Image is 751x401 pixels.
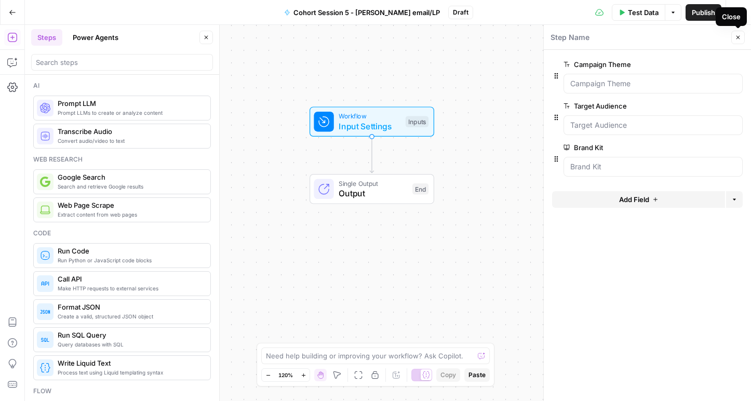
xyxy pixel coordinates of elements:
span: Run Code [58,246,202,256]
div: Single OutputOutputEnd [275,174,468,204]
span: Run Python or JavaScript code blocks [58,256,202,264]
span: 120% [278,371,293,379]
span: Test Data [628,7,659,18]
label: Target Audience [564,101,684,111]
span: Run SQL Query [58,330,202,340]
span: Extract content from web pages [58,210,202,219]
span: Query databases with SQL [58,340,202,349]
span: Add Field [619,194,649,205]
span: Single Output [339,178,407,188]
span: Make HTTP requests to external services [58,284,202,292]
div: End [412,183,428,195]
input: Target Audience [570,120,736,130]
div: Web research [33,155,211,164]
button: Paste [464,368,490,382]
span: Process text using Liquid templating syntax [58,368,202,377]
span: Cohort Session 5 - [PERSON_NAME] email/LP [293,7,440,18]
span: Workflow [339,111,400,121]
span: Paste [468,370,486,380]
g: Edge from start to end [370,137,373,173]
span: Prompt LLM [58,98,202,109]
span: Create a valid, structured JSON object [58,312,202,320]
span: Format JSON [58,302,202,312]
div: WorkflowInput SettingsInputs [275,106,468,137]
div: Code [33,229,211,238]
button: Publish [686,4,721,21]
div: Inputs [406,116,428,127]
button: Cohort Session 5 - [PERSON_NAME] email/LP [278,4,446,21]
div: Ai [33,81,211,90]
span: Draft [453,8,468,17]
button: Steps [31,29,62,46]
span: Transcribe Audio [58,126,202,137]
label: Brand Kit [564,142,684,153]
span: Call API [58,274,202,284]
div: Flow [33,386,211,396]
input: Search steps [36,57,208,68]
span: Search and retrieve Google results [58,182,202,191]
span: Write Liquid Text [58,358,202,368]
button: Test Data [612,4,665,21]
button: Add Field [552,191,725,208]
span: Publish [692,7,715,18]
span: Web Page Scrape [58,200,202,210]
label: Campaign Theme [564,59,684,70]
span: Prompt LLMs to create or analyze content [58,109,202,117]
button: Copy [436,368,460,382]
input: Campaign Theme [570,78,736,89]
span: Copy [440,370,456,380]
input: Brand Kit [570,162,736,172]
span: Convert audio/video to text [58,137,202,145]
span: Output [339,187,407,199]
span: Input Settings [339,120,400,132]
span: Google Search [58,172,202,182]
button: Power Agents [66,29,125,46]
